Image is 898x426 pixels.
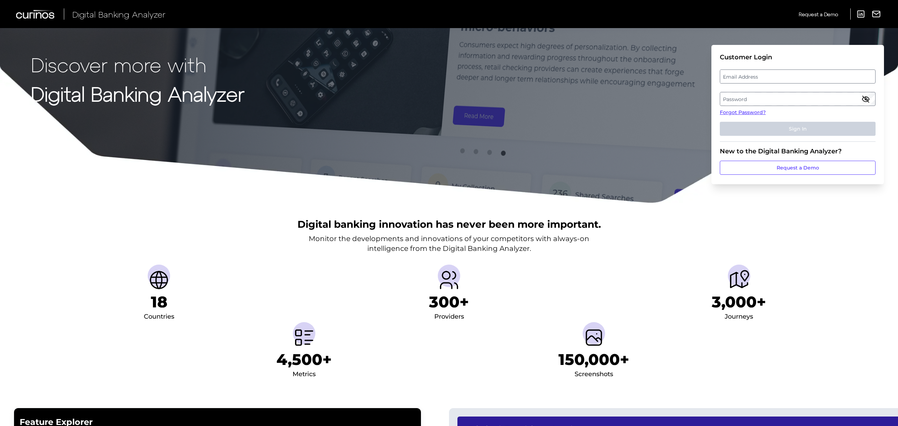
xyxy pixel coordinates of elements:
div: Providers [434,311,464,322]
p: Monitor the developments and innovations of your competitors with always-on intelligence from the... [309,234,589,253]
div: Countries [144,311,174,322]
h1: 18 [151,293,167,311]
span: Request a Demo [799,11,838,17]
img: Providers [438,269,460,291]
img: Screenshots [583,326,605,349]
label: Email Address [720,70,875,83]
h2: Digital banking innovation has never been more important. [297,218,601,231]
p: Discover more with [31,53,244,75]
img: Metrics [293,326,315,349]
img: Countries [148,269,170,291]
div: New to the Digital Banking Analyzer? [720,147,876,155]
div: Customer Login [720,53,876,61]
div: Journeys [725,311,753,322]
a: Request a Demo [720,161,876,175]
div: Metrics [293,369,316,380]
h1: 150,000+ [558,350,629,369]
h1: 4,500+ [276,350,332,369]
h1: 300+ [429,293,469,311]
img: Journeys [728,269,750,291]
label: Password [720,93,875,105]
strong: Digital Banking Analyzer [31,82,244,105]
button: Sign In [720,122,876,136]
div: Screenshots [575,369,613,380]
span: Digital Banking Analyzer [72,9,166,19]
a: Request a Demo [799,8,838,20]
a: Forgot Password? [720,109,876,116]
img: Curinos [16,10,55,19]
h1: 3,000+ [712,293,766,311]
